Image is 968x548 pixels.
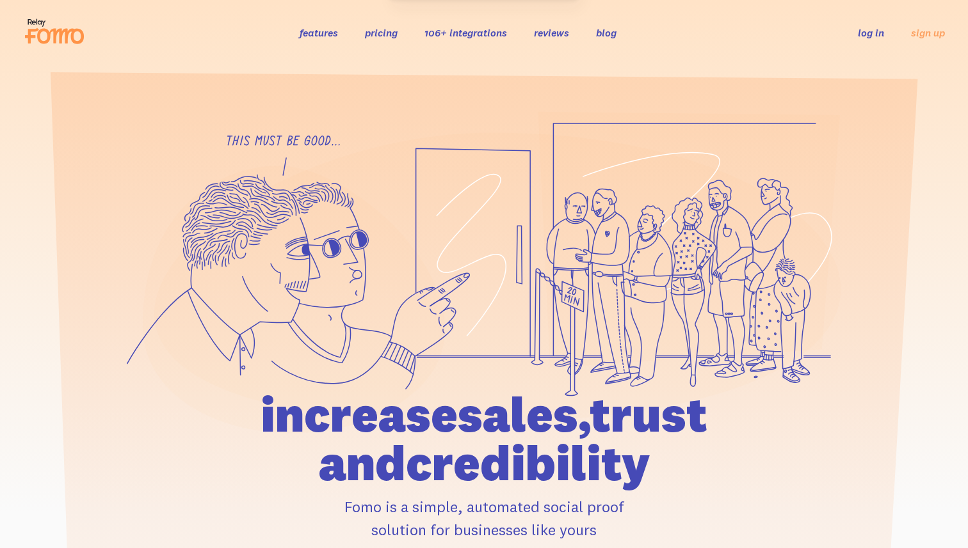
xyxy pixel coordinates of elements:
a: blog [596,26,617,39]
h1: increase sales, trust and credibility [188,390,780,487]
a: pricing [365,26,398,39]
a: features [300,26,338,39]
a: sign up [911,26,945,40]
p: Fomo is a simple, automated social proof solution for businesses like yours [188,495,780,541]
a: reviews [534,26,569,39]
a: log in [858,26,884,39]
a: 106+ integrations [424,26,507,39]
